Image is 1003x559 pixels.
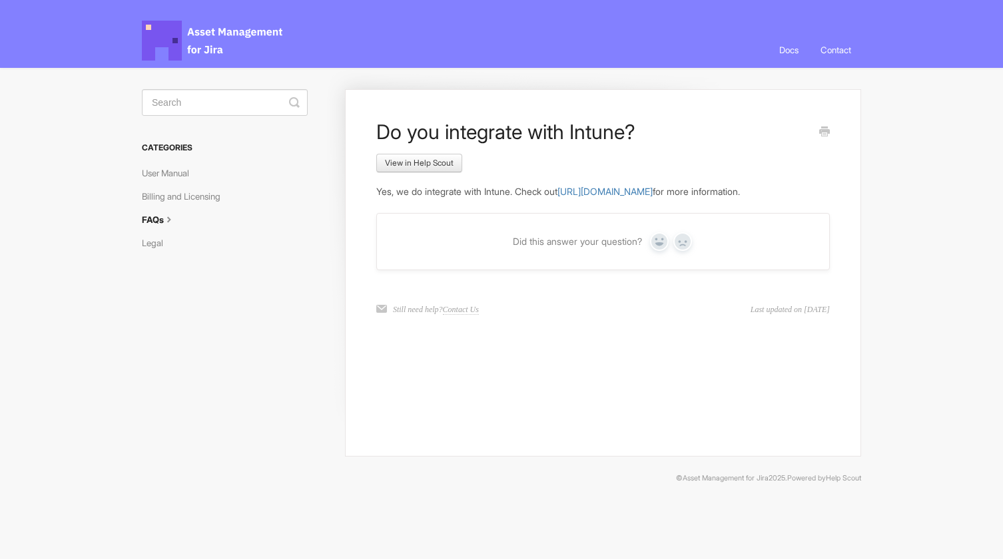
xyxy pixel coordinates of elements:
span: Asset Management for Jira Docs [142,21,284,61]
a: Billing and Licensing [142,186,230,207]
p: © 2025. [142,472,861,484]
a: FAQs [142,209,186,230]
h1: Do you integrate with Intune? [376,120,810,144]
a: Print this Article [819,125,830,140]
h3: Categories [142,136,308,160]
p: Yes, we do integrate with Intune. Check out for more information. [376,184,830,199]
a: [URL][DOMAIN_NAME] [557,186,653,197]
a: Help Scout [826,474,861,482]
a: Asset Management for Jira [683,474,769,482]
time: Last updated on [DATE] [751,303,830,315]
a: Legal [142,232,173,254]
p: Still need help? [393,303,479,315]
input: Search [142,89,308,116]
a: View in Help Scout [376,154,462,172]
span: Did this answer your question? [513,236,642,248]
a: User Manual [142,162,199,184]
span: Powered by [787,474,861,482]
a: Contact Us [443,305,479,315]
a: Docs [769,32,809,68]
a: Contact [811,32,861,68]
